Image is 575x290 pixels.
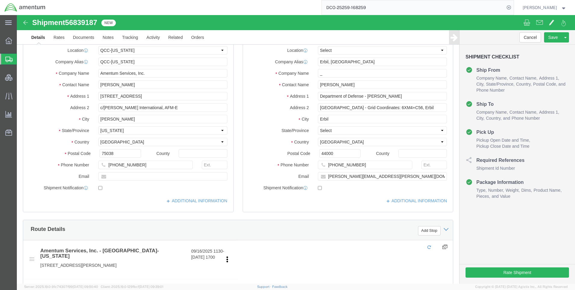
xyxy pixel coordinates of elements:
span: [DATE] 09:39:01 [139,285,163,288]
span: Client: 2025.19.0-129fbcf [101,285,163,288]
img: logo [4,3,46,12]
a: Support [257,285,272,288]
span: Copyright © [DATE]-[DATE] Agistix Inc., All Rights Reserved [475,284,568,289]
input: Search for shipment number, reference number [322,0,505,15]
iframe: FS Legacy Container [17,15,575,284]
span: [DATE] 09:50:40 [73,285,98,288]
a: Feedback [272,285,287,288]
span: Server: 2025.19.0-91c74307f99 [24,285,98,288]
span: Ray Cheatteam [523,4,557,11]
button: [PERSON_NAME] [522,4,567,11]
